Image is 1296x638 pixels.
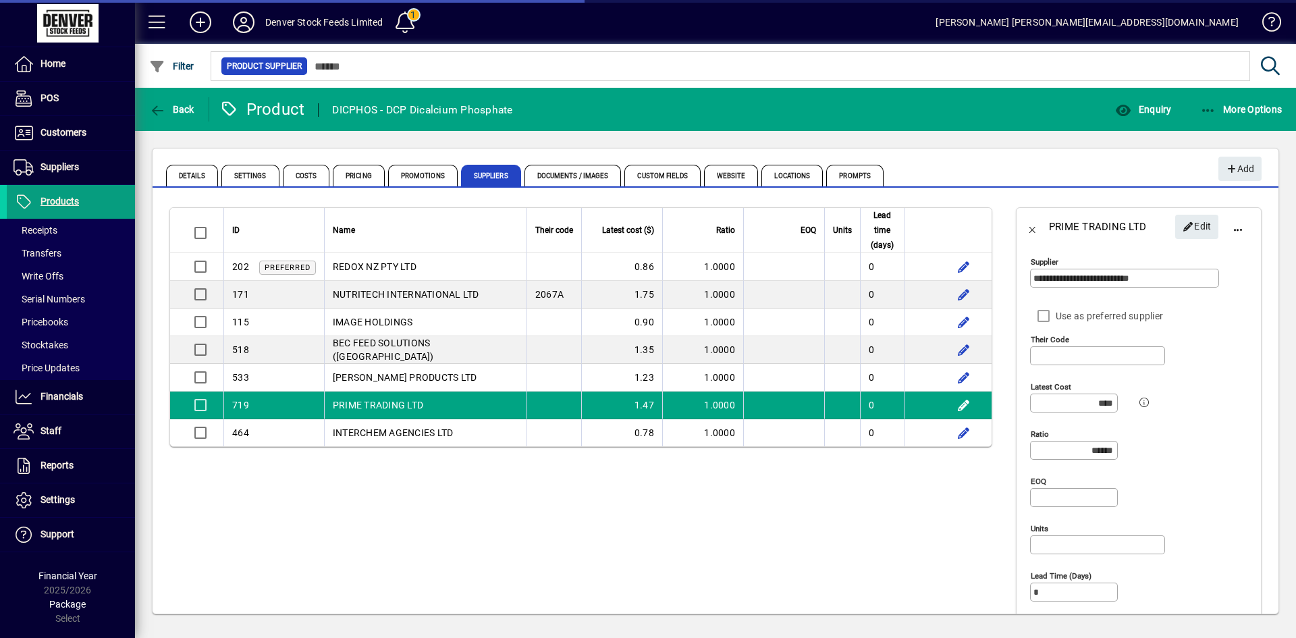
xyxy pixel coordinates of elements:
[535,223,573,238] span: Their code
[860,419,904,446] td: 0
[953,311,975,333] button: Edit
[581,364,662,392] td: 1.23
[953,256,975,277] button: Edit
[7,483,135,517] a: Settings
[13,225,57,236] span: Receipts
[1031,257,1058,267] mat-label: Supplier
[581,253,662,281] td: 0.86
[860,336,904,364] td: 0
[953,339,975,361] button: Edit
[40,425,61,436] span: Staff
[324,419,526,446] td: INTERCHEM AGENCIES LTD
[324,309,526,336] td: IMAGE HOLDINGS
[801,223,816,238] span: EOQ
[833,223,852,238] span: Units
[7,380,135,414] a: Financials
[232,315,249,329] div: 115
[581,281,662,309] td: 1.75
[227,59,302,73] span: Product Supplier
[232,371,249,384] div: 533
[1197,97,1286,122] button: More Options
[40,494,75,505] span: Settings
[662,364,743,392] td: 1.0000
[1049,216,1146,238] div: PRIME TRADING LTD
[7,356,135,379] a: Price Updates
[7,518,135,552] a: Support
[1222,211,1254,243] button: More options
[232,260,249,274] div: 202
[7,242,135,265] a: Transfers
[13,271,63,282] span: Write Offs
[149,61,194,72] span: Filter
[826,165,884,186] span: Prompts
[221,165,279,186] span: Settings
[716,223,735,238] span: Ratio
[232,288,249,301] div: 171
[860,309,904,336] td: 0
[461,165,521,186] span: Suppliers
[146,54,198,78] button: Filter
[936,11,1239,33] div: [PERSON_NAME] [PERSON_NAME][EMAIL_ADDRESS][DOMAIN_NAME]
[860,392,904,419] td: 0
[1252,3,1279,47] a: Knowledge Base
[283,165,330,186] span: Costs
[624,165,700,186] span: Custom Fields
[524,165,622,186] span: Documents / Images
[7,151,135,184] a: Suppliers
[581,392,662,419] td: 1.47
[49,599,86,610] span: Package
[860,364,904,392] td: 0
[40,127,86,138] span: Customers
[40,196,79,207] span: Products
[581,309,662,336] td: 0.90
[7,415,135,448] a: Staff
[953,284,975,305] button: Edit
[1218,157,1262,181] button: Add
[13,248,61,259] span: Transfers
[38,570,97,581] span: Financial Year
[324,253,526,281] td: REDOX NZ PTY LTD
[179,10,222,34] button: Add
[7,47,135,81] a: Home
[602,223,654,238] span: Latest cost ($)
[7,265,135,288] a: Write Offs
[222,10,265,34] button: Profile
[662,253,743,281] td: 1.0000
[662,309,743,336] td: 1.0000
[324,336,526,364] td: BEC FEED SOLUTIONS ([GEOGRAPHIC_DATA])
[40,58,65,69] span: Home
[1031,571,1091,581] mat-label: Lead time (days)
[40,161,79,172] span: Suppliers
[135,97,209,122] app-page-header-button: Back
[324,392,526,419] td: PRIME TRADING LTD
[704,165,759,186] span: Website
[7,219,135,242] a: Receipts
[7,311,135,334] a: Pricebooks
[953,422,975,444] button: Edit
[324,364,526,392] td: [PERSON_NAME] PRODUCTS LTD
[7,288,135,311] a: Serial Numbers
[232,223,240,238] span: ID
[13,363,80,373] span: Price Updates
[1225,158,1254,180] span: Add
[7,449,135,483] a: Reports
[232,398,249,412] div: 719
[662,336,743,364] td: 1.0000
[1017,211,1049,243] button: Back
[332,99,512,121] div: DICPHOS - DCP Dicalcium Phosphate
[232,343,249,356] div: 518
[869,208,896,252] span: Lead time (days)
[324,281,526,309] td: NUTRITECH INTERNATIONAL LTD
[662,419,743,446] td: 1.0000
[149,104,194,115] span: Back
[662,392,743,419] td: 1.0000
[953,367,975,388] button: Edit
[1175,215,1218,239] button: Edit
[1183,215,1212,238] span: Edit
[265,263,310,272] span: Preferred
[333,165,385,186] span: Pricing
[333,223,355,238] span: Name
[1200,104,1282,115] span: More Options
[40,460,74,471] span: Reports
